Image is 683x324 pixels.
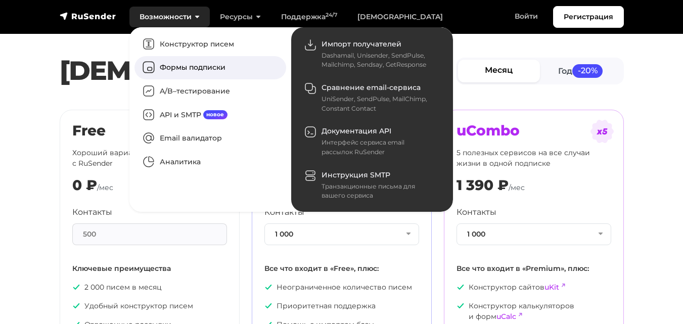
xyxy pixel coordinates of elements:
[457,223,611,245] button: 1 000
[72,283,80,291] img: icon-ok.svg
[296,76,448,119] a: Сравнение email-сервиса UniSender, SendPulse, MailChimp, Constant Contact
[264,223,419,245] button: 1 000
[72,302,80,310] img: icon-ok.svg
[134,103,286,127] a: API и SMTPновое
[72,177,97,194] div: 0 ₽
[72,282,227,293] p: 2 000 писем в месяц
[326,12,337,18] sup: 24/7
[458,60,540,82] a: Месяц
[296,120,448,163] a: Документация API Интерфейс сервиса email рассылок RuSender
[264,206,304,218] label: Контакты
[457,263,611,274] p: Все что входит в «Premium», плюс:
[496,312,516,321] a: uCalc
[72,263,227,274] p: Ключевые преимущества
[457,301,611,322] p: Конструктор калькуляторов и форм
[134,79,286,103] a: A/B–тестирование
[72,301,227,311] p: Удобный конструктор писем
[60,55,456,86] h1: [DEMOGRAPHIC_DATA]
[72,122,227,140] h2: Free
[322,51,436,70] div: Dashamail, Unisender, SendPulse, Mailchimp, Sendsay, GetResponse
[457,122,611,140] h2: uCombo
[134,150,286,174] a: Аналитика
[347,7,453,27] a: [DEMOGRAPHIC_DATA]
[457,283,465,291] img: icon-ok.svg
[72,148,227,169] p: Хороший вариант, чтобы ознакомиться с RuSender
[264,283,272,291] img: icon-ok.svg
[264,282,419,293] p: Неограниченное количество писем
[457,177,509,194] div: 1 390 ₽
[134,127,286,151] a: Email валидатор
[540,60,622,82] a: Год
[322,39,401,49] span: Импорт получателей
[134,56,286,80] a: Формы подписки
[457,282,611,293] p: Конструктор сайтов
[322,126,391,135] span: Документация API
[322,182,436,201] div: Транзакционные письма для вашего сервиса
[553,6,624,28] a: Регистрация
[264,301,419,311] p: Приоритетная поддержка
[134,32,286,56] a: Конструктор писем
[457,148,611,169] p: 5 полезных сервисов на все случаи жизни в одной подписке
[322,170,390,179] span: Инструкция SMTP
[129,7,210,27] a: Возможности
[457,206,496,218] label: Контакты
[322,95,436,113] div: UniSender, SendPulse, MailChimp, Constant Contact
[572,64,603,78] span: -20%
[72,206,112,218] label: Контакты
[271,7,347,27] a: Поддержка24/7
[203,110,228,119] span: новое
[210,7,271,27] a: Ресурсы
[322,138,436,157] div: Интерфейс сервиса email рассылок RuSender
[97,183,113,192] span: /мес
[322,83,421,92] span: Сравнение email-сервиса
[457,302,465,310] img: icon-ok.svg
[60,11,116,21] img: RuSender
[296,163,448,207] a: Инструкция SMTP Транзакционные письма для вашего сервиса
[505,6,548,27] a: Войти
[296,32,448,76] a: Импорт получателей Dashamail, Unisender, SendPulse, Mailchimp, Sendsay, GetResponse
[544,283,559,292] a: uKit
[264,302,272,310] img: icon-ok.svg
[509,183,525,192] span: /мес
[590,119,614,144] img: tarif-ucombo.svg
[264,263,419,274] p: Все что входит в «Free», плюс:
